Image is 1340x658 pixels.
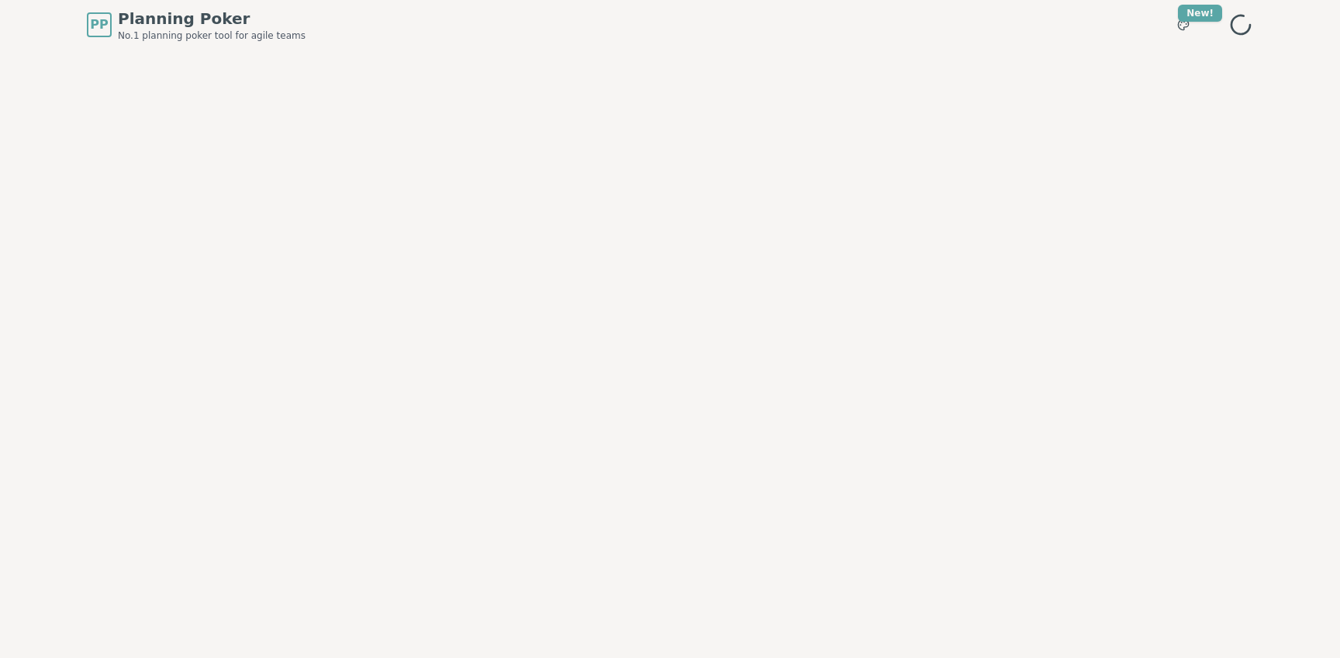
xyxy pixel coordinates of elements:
button: New! [1169,11,1197,39]
span: PP [90,16,108,34]
a: PPPlanning PokerNo.1 planning poker tool for agile teams [87,8,306,42]
div: New! [1178,5,1222,22]
span: No.1 planning poker tool for agile teams [118,29,306,42]
span: Planning Poker [118,8,306,29]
